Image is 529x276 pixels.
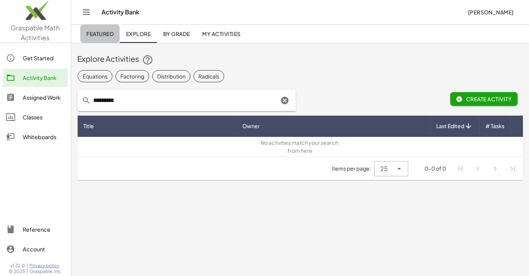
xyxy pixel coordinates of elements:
[11,24,60,42] span: Graspable Math Activities
[332,165,374,172] span: Items per page:
[452,160,521,177] nav: Pagination Navigation
[82,96,91,105] i: prepended action
[23,245,65,254] div: Account
[23,225,65,234] div: Reference
[9,268,25,274] span: © 2025
[3,88,68,107] a: Assigned Work
[468,9,514,16] span: [PERSON_NAME]
[456,96,512,102] span: Create Activity
[424,165,446,172] div: 0-0 of 0
[3,128,68,146] a: Whiteboards
[83,72,108,80] div: Equations
[281,96,290,105] i: Clear
[23,132,65,141] div: Whiteboards
[23,53,65,63] div: Get Started
[84,122,94,130] span: Title
[157,72,186,80] div: Distribution
[30,263,62,269] a: Privacy policy
[462,5,520,19] button: [PERSON_NAME]
[30,268,62,274] span: Graspable, Inc.
[23,73,65,82] div: Activity Bank
[84,139,517,155] div: No activities match your search: from here
[380,164,388,173] span: 25
[23,93,65,102] div: Assigned Work
[11,263,25,269] span: v1.32.0
[3,49,68,67] a: Get Started
[126,30,151,37] span: Explore
[80,6,92,18] button: Toggle navigation
[3,240,68,258] a: Account
[78,53,523,66] div: Explore Activities
[86,30,114,37] span: Featured
[3,69,68,87] a: Activity Bank
[450,92,518,106] button: Create Activity
[242,122,260,130] span: Owner
[163,30,190,37] span: By Grade
[120,72,144,80] div: Factoring
[27,263,28,269] span: |
[27,268,28,274] span: |
[437,122,465,130] span: Last Edited
[3,220,68,238] a: Reference
[23,113,65,122] div: Classes
[3,108,68,126] a: Classes
[198,72,219,80] div: Radicals
[486,122,505,130] span: # Tasks
[202,30,241,37] span: My Activities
